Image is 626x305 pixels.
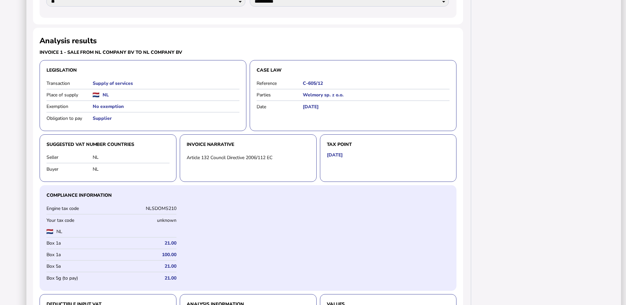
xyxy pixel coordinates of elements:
[47,240,110,246] label: Box 1a
[47,166,93,172] label: Buyer
[47,217,110,223] label: Your tax code
[93,154,170,160] div: NL
[47,141,170,147] h3: Suggested VAT number countries
[93,115,239,121] h5: Supplier
[257,104,303,110] label: Date
[47,229,53,234] img: nl.png
[327,152,343,158] h5: [DATE]
[40,36,97,46] h2: Analysis results
[93,92,99,97] img: nl.png
[113,263,176,269] h5: 21.00
[47,80,93,86] label: Transaction
[113,205,176,212] div: NLSDOMS210
[40,49,246,55] h3: Invoice 1 - sale from NL Company bv to NL Company bv
[47,103,93,110] label: Exemption
[93,80,239,86] h5: Supply of services
[47,67,239,73] h3: Legislation
[113,252,176,258] h5: 100.00
[257,67,450,73] h3: Case law
[47,192,450,198] h3: Compliance information
[257,92,303,98] label: Parties
[93,103,239,110] h5: No exemption
[187,154,310,161] div: Article 132 Council Directive 2006/112 EC
[113,240,176,246] h5: 21.00
[47,205,110,212] label: Engine tax code
[113,217,176,223] div: unknown
[47,92,93,98] label: Place of supply
[47,252,110,258] label: Box 1a
[93,166,170,172] div: NL
[47,275,110,281] label: Box 5g (to pay)
[303,104,450,110] h5: [DATE]
[47,115,93,121] label: Obligation to pay
[47,154,93,160] label: Seller
[113,275,176,281] h5: 21.00
[303,80,450,86] h5: C‑605/12
[56,228,126,235] label: NL
[327,141,450,147] h3: Tax point
[257,80,303,86] label: Reference
[187,141,310,147] h3: Invoice narrative
[103,92,109,98] h5: NL
[303,92,450,98] h5: Welmory sp. z o.o.
[47,263,110,269] label: Box 5a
